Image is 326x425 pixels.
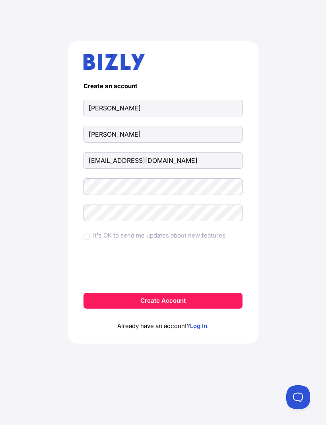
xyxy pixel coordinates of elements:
p: Already have an account? . [83,309,243,331]
iframe: Toggle Customer Support [286,385,310,409]
button: Create Account [83,293,243,309]
input: Email [83,152,243,169]
label: It's OK to send me updates about new features [93,231,225,240]
input: First Name [83,100,243,116]
input: Last Name [83,126,243,143]
h4: Create an account [83,83,243,90]
img: bizly_logo.svg [83,54,145,70]
iframe: reCAPTCHA [103,252,223,283]
a: Log In [190,322,207,330]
